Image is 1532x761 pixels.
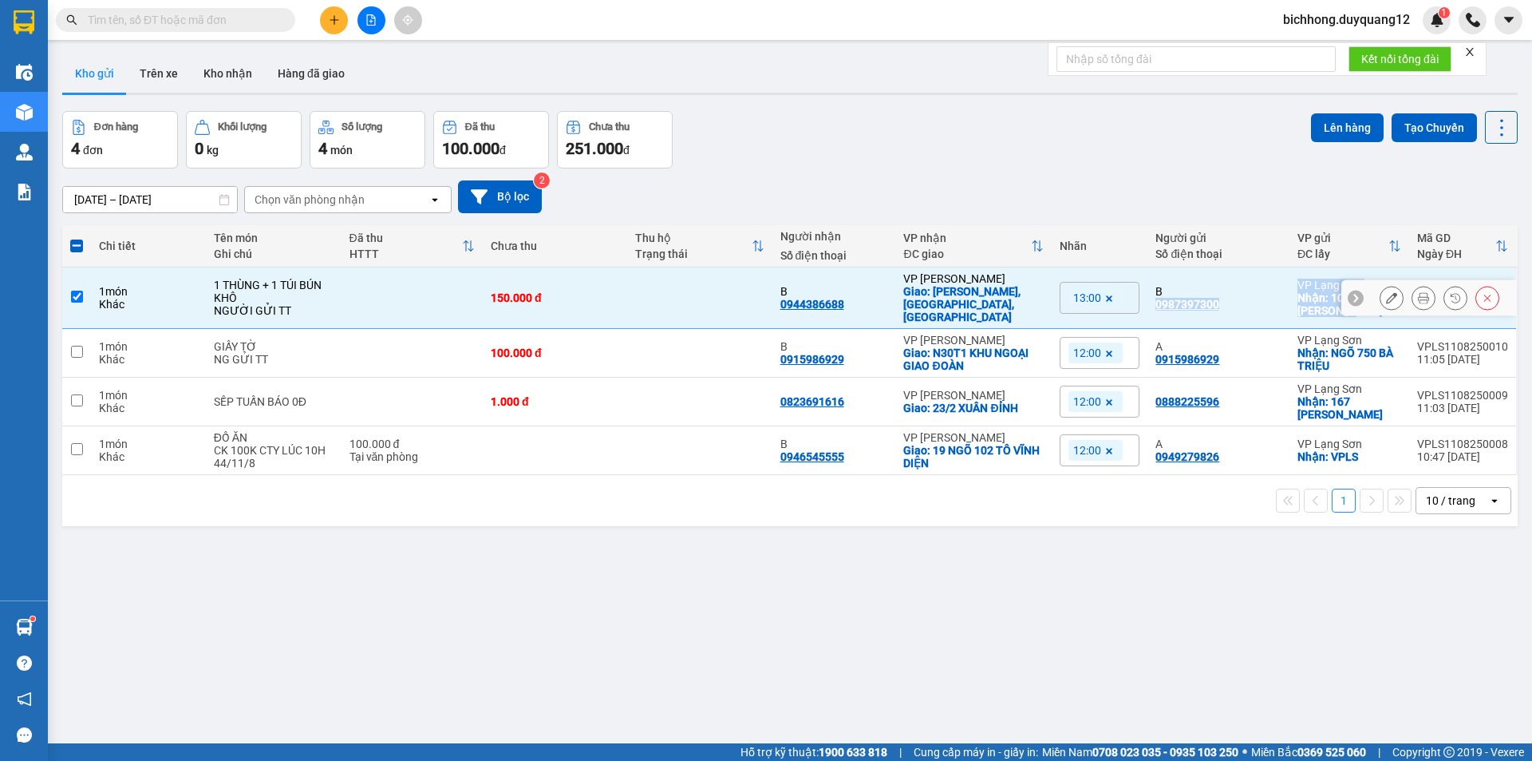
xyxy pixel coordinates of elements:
[394,6,422,34] button: aim
[402,14,413,26] span: aim
[899,743,902,761] span: |
[534,172,550,188] sup: 2
[1073,291,1101,305] span: 13:00
[1417,450,1508,463] div: 10:47 [DATE]
[329,14,340,26] span: plus
[903,272,1044,285] div: VP [PERSON_NAME]
[16,144,33,161] img: warehouse-icon
[349,438,475,450] div: 100.000 đ
[1417,438,1508,450] div: VPLS1108250008
[1297,382,1401,395] div: VP Lạng Sơn
[214,444,334,470] div: CK 100K CTY LÚC 10H 44/11/8
[195,139,203,158] span: 0
[780,340,888,353] div: B
[780,395,844,408] div: 0823691616
[349,248,462,260] div: HTTT
[186,111,302,168] button: Khối lượng0kg
[1155,285,1281,298] div: B
[1417,353,1508,366] div: 11:05 [DATE]
[265,54,357,93] button: Hàng đã giao
[99,450,197,463] div: Khác
[491,240,619,252] div: Chưa thu
[99,353,197,366] div: Khác
[1392,113,1477,142] button: Tạo Chuyến
[499,144,506,157] span: đ
[1155,340,1281,353] div: A
[1297,232,1388,244] div: VP gửi
[318,139,327,158] span: 4
[1297,395,1401,421] div: Nhận: 167 CHU VĂN AN
[320,6,348,34] button: plus
[214,431,334,444] div: ĐỒ ĂN
[780,450,844,463] div: 0946545555
[214,232,334,244] div: Tên món
[1494,6,1522,34] button: caret-down
[1297,291,1401,317] div: Nhận: 108 NGUYỄN DU
[635,232,751,244] div: Thu hộ
[1155,232,1281,244] div: Người gửi
[330,144,353,157] span: món
[1270,10,1423,30] span: bichhong.duyquang12
[1466,13,1480,27] img: phone-icon
[14,10,34,34] img: logo-vxr
[635,248,751,260] div: Trạng thái
[903,285,1044,323] div: Giao: VINCOM TRẦN DUY HƯNG,cầu giấy,hà nội
[903,334,1044,347] div: VP [PERSON_NAME]
[255,192,365,208] div: Chọn văn phòng nhận
[1439,7,1450,18] sup: 1
[16,619,33,636] img: warehouse-icon
[1311,113,1384,142] button: Lên hàng
[16,184,33,200] img: solution-icon
[780,298,844,311] div: 0944386688
[99,402,197,414] div: Khác
[88,11,276,29] input: Tìm tên, số ĐT hoặc mã đơn
[1073,394,1101,409] span: 12:00
[557,111,673,168] button: Chưa thu251.000đ
[903,347,1044,372] div: Giao: N30T1 KHU NGOẠI GIAO ĐOÀN
[1361,50,1439,68] span: Kết nối tổng đài
[99,285,197,298] div: 1 món
[465,121,495,133] div: Đã thu
[780,353,844,366] div: 0915986929
[127,54,191,93] button: Trên xe
[1056,46,1336,72] input: Nhập số tổng đài
[442,139,499,158] span: 100.000
[1155,298,1219,311] div: 0987397300
[1332,489,1356,513] button: 1
[30,616,35,621] sup: 1
[1042,743,1238,761] span: Miền Nam
[1378,743,1380,761] span: |
[627,225,772,268] th: Toggle SortBy
[1441,7,1447,18] span: 1
[1443,747,1455,758] span: copyright
[1073,443,1101,458] span: 12:00
[214,395,334,408] div: SẾP TUẤN BÁO 0Đ
[342,225,483,268] th: Toggle SortBy
[16,64,33,81] img: warehouse-icon
[310,111,425,168] button: Số lượng4món
[1155,395,1219,408] div: 0888225596
[1297,438,1401,450] div: VP Lạng Sơn
[1488,494,1501,507] svg: open
[1297,450,1401,463] div: Nhận: VPLS
[1426,493,1475,509] div: 10 / trang
[17,727,32,743] span: message
[191,54,265,93] button: Kho nhận
[214,304,334,317] div: NGƯỜI GỬI TT
[62,54,127,93] button: Kho gửi
[1348,46,1451,72] button: Kết nối tổng đài
[94,121,138,133] div: Đơn hàng
[895,225,1052,268] th: Toggle SortBy
[218,121,267,133] div: Khối lượng
[1297,279,1401,291] div: VP Lạng Sơn
[62,111,178,168] button: Đơn hàng4đơn
[903,444,1044,470] div: Giao: 19 NGÕ 102 TÔ VĨNH DIỆN
[433,111,549,168] button: Đã thu100.000đ
[903,431,1044,444] div: VP [PERSON_NAME]
[349,232,462,244] div: Đã thu
[780,249,888,262] div: Số điện thoại
[1417,389,1508,402] div: VPLS1108250009
[491,347,619,359] div: 100.000 đ
[458,180,542,213] button: Bộ lọc
[780,285,888,298] div: B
